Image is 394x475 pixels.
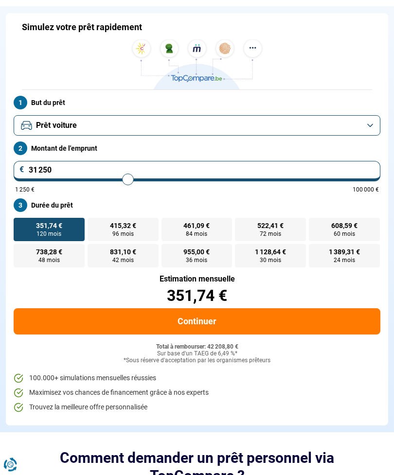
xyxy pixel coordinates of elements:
span: 1 250 € [15,187,35,193]
li: 100.000+ simulations mensuelles réussies [14,374,380,384]
span: 60 mois [334,231,355,237]
label: But du prêt [14,96,380,110]
span: 831,10 € [110,249,136,256]
button: Continuer [14,309,380,335]
span: 522,41 € [257,223,284,229]
label: Durée du prêt [14,199,380,212]
div: Estimation mensuelle [14,276,380,283]
span: 461,09 € [183,223,210,229]
span: 48 mois [38,258,60,264]
span: 351,74 € [36,223,62,229]
span: 84 mois [186,231,207,237]
h1: Simulez votre prêt rapidement [22,22,142,33]
span: 415,32 € [110,223,136,229]
span: 96 mois [112,231,134,237]
span: 72 mois [260,231,281,237]
span: 1 128,64 € [255,249,286,256]
button: Prêt voiture [14,116,380,136]
div: Total à rembourser: 42 208,80 € [14,344,380,351]
span: 955,00 € [183,249,210,256]
span: Prêt voiture [36,121,77,131]
span: 1 389,31 € [329,249,360,256]
span: 120 mois [36,231,61,237]
label: Montant de l'emprunt [14,142,380,156]
img: TopCompare.be [129,40,265,90]
div: 351,74 € [14,288,380,304]
span: 36 mois [186,258,207,264]
span: 100 000 € [353,187,379,193]
li: Trouvez la meilleure offre personnalisée [14,403,380,413]
span: € [19,166,24,174]
span: 24 mois [334,258,355,264]
li: Maximisez vos chances de financement grâce à nos experts [14,388,380,398]
span: 738,28 € [36,249,62,256]
div: Sur base d'un TAEG de 6,49 %* [14,351,380,358]
span: 42 mois [112,258,134,264]
span: 30 mois [260,258,281,264]
div: *Sous réserve d'acceptation par les organismes prêteurs [14,358,380,365]
span: 608,59 € [331,223,358,229]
